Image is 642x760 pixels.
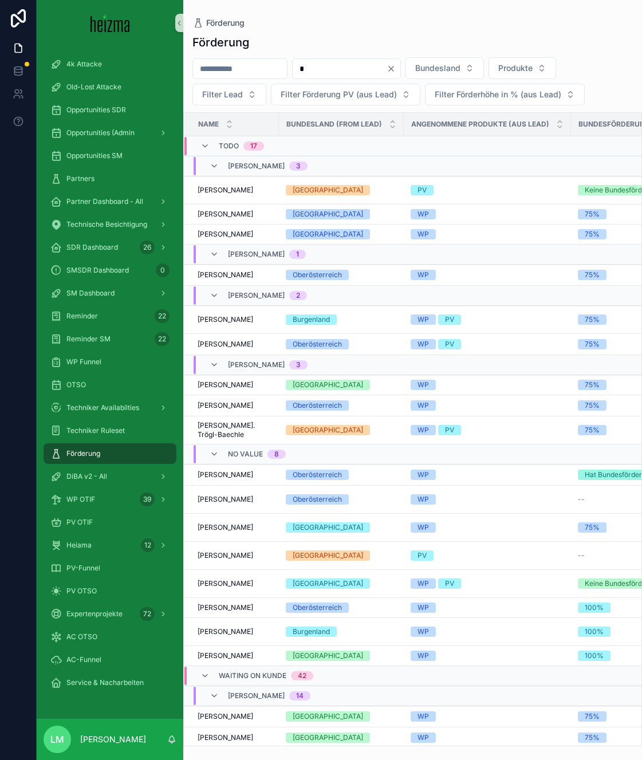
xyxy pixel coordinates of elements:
[44,627,176,647] a: AC OTSO
[498,62,533,74] span: Produkte
[198,603,253,612] span: [PERSON_NAME]
[66,472,107,481] span: DiBA v2 - All
[411,400,564,411] a: WP
[286,603,397,613] a: Oberösterreich
[155,309,170,323] div: 22
[198,712,272,721] a: [PERSON_NAME]
[585,209,600,219] div: 75%
[44,283,176,304] a: SM Dashboard
[418,229,429,239] div: WP
[198,186,272,195] a: [PERSON_NAME]
[141,538,155,552] div: 12
[198,495,272,504] a: [PERSON_NAME]
[293,470,342,480] div: Oberösterreich
[198,230,253,239] span: [PERSON_NAME]
[198,401,272,410] a: [PERSON_NAME]
[585,425,600,435] div: 75%
[44,352,176,372] a: WP Funnel
[418,603,429,613] div: WP
[411,314,564,325] a: WPPV
[198,120,219,129] span: Name
[198,380,253,389] span: [PERSON_NAME]
[293,185,363,195] div: [GEOGRAPHIC_DATA]
[296,291,300,300] div: 2
[585,522,600,533] div: 75%
[415,62,460,74] span: Bundesland
[387,64,400,73] button: Clear
[198,270,253,279] span: [PERSON_NAME]
[274,450,279,459] div: 8
[66,220,147,229] span: Technische Besichtigung
[44,512,176,533] a: PV OTIF
[44,214,176,235] a: Technische Besichtigung
[198,380,272,389] a: [PERSON_NAME]
[286,209,397,219] a: [GEOGRAPHIC_DATA]
[411,270,564,280] a: WP
[293,314,330,325] div: Burgenland
[585,229,600,239] div: 75%
[66,197,143,206] span: Partner Dashboard - All
[286,550,397,561] a: [GEOGRAPHIC_DATA]
[44,191,176,212] a: Partner Dashboard - All
[286,494,397,505] a: Oberösterreich
[578,495,585,504] span: --
[425,84,585,105] button: Select Button
[198,551,253,560] span: [PERSON_NAME]
[293,380,363,390] div: [GEOGRAPHIC_DATA]
[489,57,556,79] button: Select Button
[418,550,427,561] div: PV
[585,400,600,411] div: 75%
[286,339,397,349] a: Oberösterreich
[198,230,272,239] a: [PERSON_NAME]
[44,420,176,441] a: Techniker Ruleset
[198,340,272,349] a: [PERSON_NAME]
[44,123,176,143] a: Opportunities (Admin
[156,263,170,277] div: 0
[293,229,363,239] div: [GEOGRAPHIC_DATA]
[286,400,397,411] a: Oberösterreich
[202,89,243,100] span: Filter Lead
[198,470,253,479] span: [PERSON_NAME]
[286,711,397,722] a: [GEOGRAPHIC_DATA]
[37,46,183,708] div: scrollable content
[296,360,301,369] div: 3
[411,733,564,743] a: WP
[418,578,429,589] div: WP
[411,185,564,195] a: PV
[296,250,299,259] div: 1
[585,627,604,637] div: 100%
[198,603,272,612] a: [PERSON_NAME]
[293,425,363,435] div: [GEOGRAPHIC_DATA]
[286,627,397,637] a: Burgenland
[198,551,272,560] a: [PERSON_NAME]
[66,632,97,641] span: AC OTSO
[578,551,585,560] span: --
[286,522,397,533] a: [GEOGRAPHIC_DATA]
[411,380,564,390] a: WP
[418,185,427,195] div: PV
[44,397,176,418] a: Techniker Availabilties
[418,711,429,722] div: WP
[50,733,64,746] span: LM
[44,329,176,349] a: Reminder SM22
[66,312,98,321] span: Reminder
[66,243,118,252] span: SDR Dashboard
[293,339,342,349] div: Oberösterreich
[286,270,397,280] a: Oberösterreich
[192,17,245,29] a: Förderung
[44,558,176,578] a: PV-Funnel
[66,380,86,389] span: OTSO
[198,315,272,324] a: [PERSON_NAME]
[66,174,94,183] span: Partners
[418,314,429,325] div: WP
[293,711,363,722] div: [GEOGRAPHIC_DATA]
[44,489,176,510] a: WP OTIF39
[44,168,176,189] a: Partners
[271,84,420,105] button: Select Button
[198,651,253,660] span: [PERSON_NAME]
[418,400,429,411] div: WP
[66,266,129,275] span: SMSDR Dashboard
[296,691,304,700] div: 14
[411,425,564,435] a: WPPV
[286,120,382,129] span: Bundesland (from Lead)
